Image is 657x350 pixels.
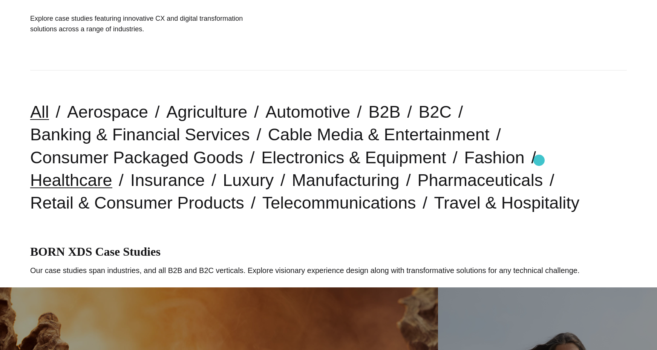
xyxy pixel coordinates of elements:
[418,102,452,121] a: B2C
[223,170,274,190] a: Luxury
[67,102,148,121] a: Aerospace
[30,170,112,190] a: Healthcare
[130,170,205,190] a: Insurance
[268,125,490,144] a: Cable Media & Entertainment
[166,102,247,121] a: Agriculture
[368,102,400,121] a: B2B
[292,170,399,190] a: Manufacturing
[30,193,244,212] a: Retail & Consumer Products
[265,102,350,121] a: Automotive
[261,148,446,167] a: Electronics & Equipment
[262,193,416,212] a: Telecommunications
[30,102,49,121] a: All
[30,245,627,259] h1: BORN XDS Case Studies
[434,193,579,212] a: Travel & Hospitality
[30,125,250,144] a: Banking & Financial Services
[30,13,256,34] h1: Explore case studies featuring innovative CX and digital transformation solutions across a range ...
[30,148,243,167] a: Consumer Packaged Goods
[30,265,627,276] p: Our case studies span industries, and all B2B and B2C verticals. Explore visionary experience des...
[464,148,525,167] a: Fashion
[418,170,543,190] a: Pharmaceuticals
